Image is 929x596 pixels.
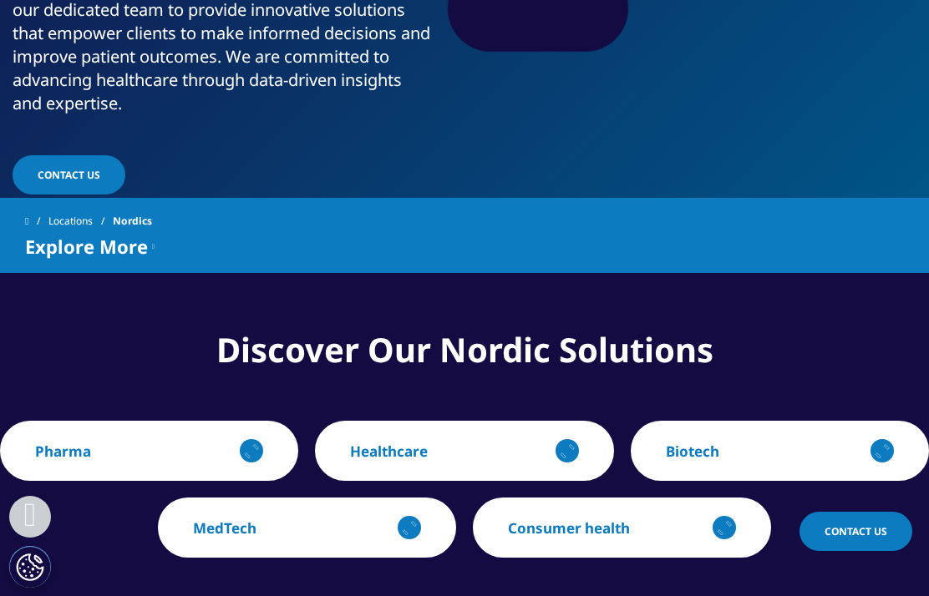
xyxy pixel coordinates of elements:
a: Locations [48,206,113,236]
a: Contact Us [800,512,912,551]
button: Biotech [631,421,929,481]
p: Consumer health [508,518,630,538]
span: Explore More [25,236,148,256]
p: Pharma [35,442,91,461]
span: Nordics [113,206,152,236]
button: Healthcare [315,421,613,481]
button: Cookie-inställningar [9,546,51,588]
p: Biotech [666,442,719,461]
span: Contact Us [825,524,887,538]
p: MedTech [193,518,256,538]
p: Healthcare [350,442,428,461]
span: Contact Us [38,168,100,182]
button: Consumer health [473,498,771,558]
a: Contact Us [13,155,125,194]
button: MedTech [158,498,456,558]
